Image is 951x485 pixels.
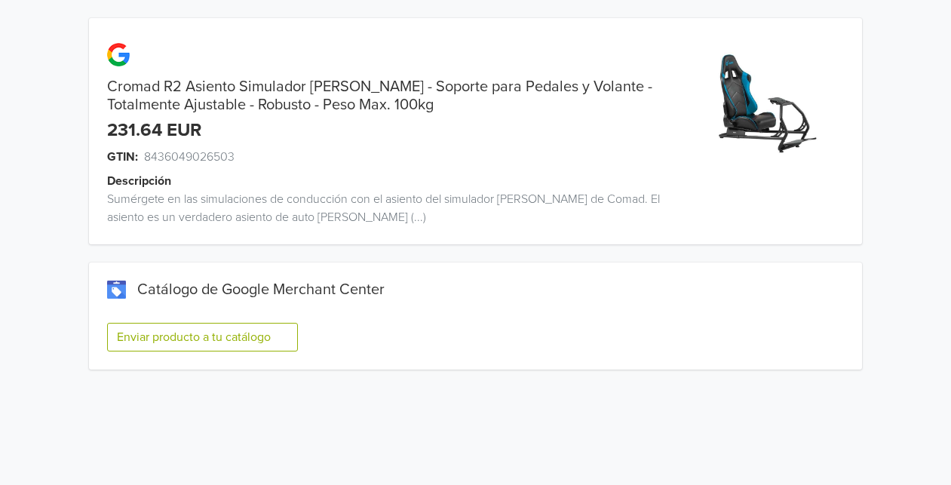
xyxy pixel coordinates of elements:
img: product_image [709,48,823,162]
span: GTIN: [107,148,138,166]
div: Sumérgete en las simulaciones de conducción con el asiento del simulador [PERSON_NAME] de Comad. ... [89,190,669,226]
div: Descripción [107,172,687,190]
button: Enviar producto a tu catálogo [107,323,298,351]
div: 231.64 EUR [107,120,201,142]
div: Cromad R2 Asiento Simulador [PERSON_NAME] - Soporte para Pedales y Volante - Totalmente Ajustable... [89,78,669,114]
span: 8436049026503 [144,148,235,166]
div: Catálogo de Google Merchant Center [107,281,845,299]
